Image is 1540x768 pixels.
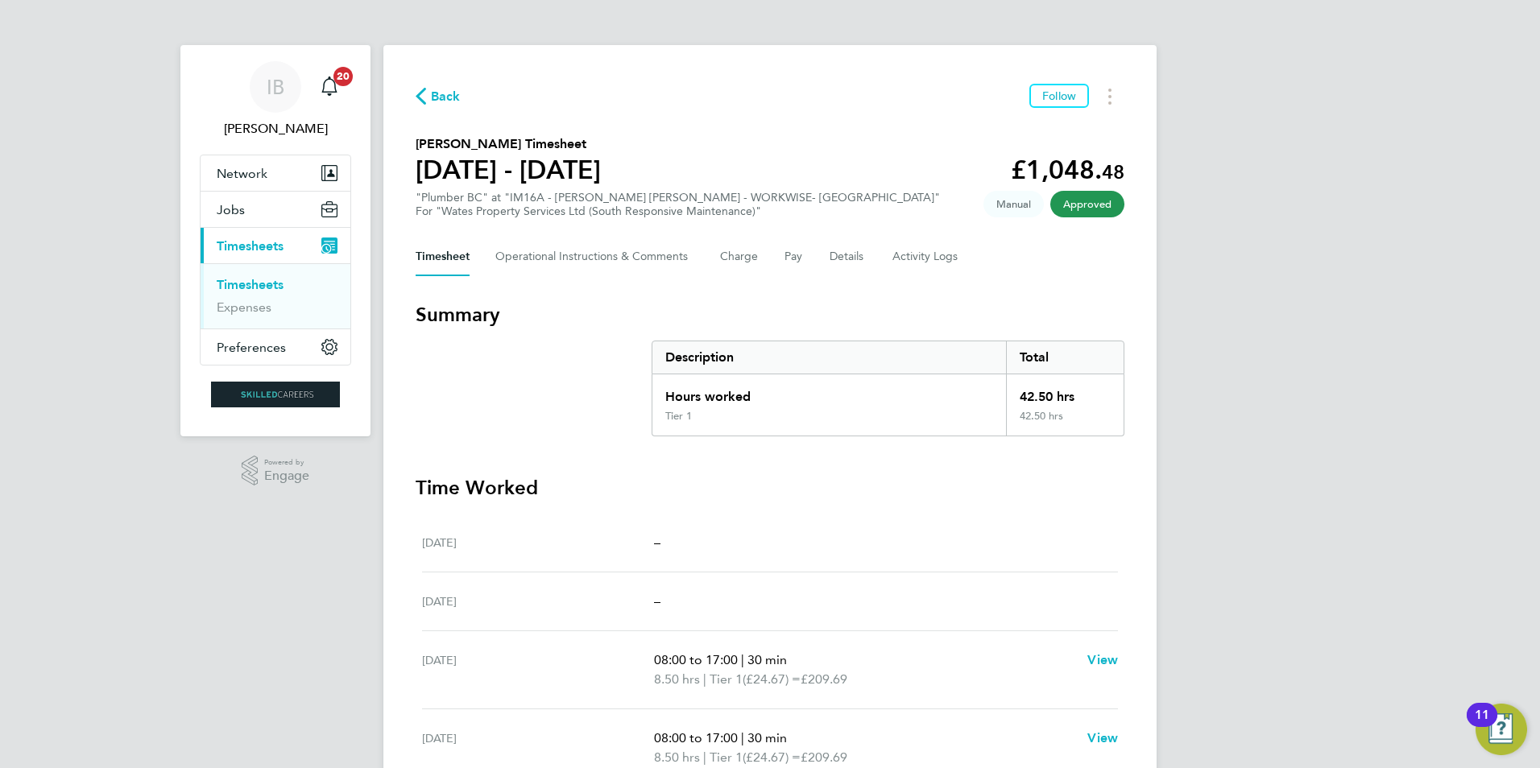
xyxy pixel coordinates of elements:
span: Tier 1 [710,748,743,767]
a: IB[PERSON_NAME] [200,61,351,138]
span: IB [267,76,284,97]
button: Activity Logs [892,237,960,276]
span: Back [431,87,461,106]
div: For "Wates Property Services Ltd (South Responsive Maintenance)" [416,204,940,218]
span: Jobs [217,202,245,217]
div: 42.50 hrs [1006,374,1124,410]
nav: Main navigation [180,45,371,436]
div: "Plumber BC" at "IM16A - [PERSON_NAME] [PERSON_NAME] - WORKWISE- [GEOGRAPHIC_DATA]" [416,191,940,218]
button: Timesheet [416,237,470,276]
button: Back [416,86,461,106]
div: 42.50 hrs [1006,410,1124,436]
span: | [703,749,706,765]
div: [DATE] [422,650,654,689]
div: [DATE] [422,729,654,767]
span: – [654,593,660,609]
div: Total [1006,341,1124,374]
span: (£24.67) = [743,749,801,765]
span: 30 min [747,652,787,667]
span: £209.69 [801,749,847,765]
button: Details [830,237,867,276]
button: Operational Instructions & Comments [495,237,694,276]
span: Follow [1042,89,1076,103]
span: View [1087,730,1118,745]
span: (£24.67) = [743,671,801,687]
div: Description [652,341,1006,374]
button: Preferences [201,329,350,365]
h3: Time Worked [416,475,1124,501]
span: | [741,730,744,745]
a: Expenses [217,299,271,315]
div: Hours worked [652,374,1006,410]
span: Engage [264,469,309,483]
div: 11 [1475,715,1489,736]
span: Isabelle Blackhall [200,119,351,138]
span: This timesheet was manually created. [983,191,1044,217]
button: Network [201,155,350,191]
button: Timesheets Menu [1095,84,1124,109]
a: Timesheets [217,277,284,292]
span: 08:00 to 17:00 [654,730,738,745]
div: Timesheets [201,263,350,328]
span: | [741,652,744,667]
span: This timesheet has been approved. [1050,191,1124,217]
img: skilledcareers-logo-retina.png [211,382,340,407]
a: View [1087,650,1118,670]
span: View [1087,652,1118,667]
button: Open Resource Center, 11 new notifications [1476,704,1527,755]
a: Go to home page [200,382,351,407]
span: Timesheets [217,238,284,254]
span: – [654,535,660,550]
div: [DATE] [422,533,654,552]
button: Timesheets [201,228,350,263]
button: Jobs [201,192,350,227]
h3: Summary [416,302,1124,328]
h1: [DATE] - [DATE] [416,154,601,186]
div: Tier 1 [665,410,692,423]
span: 8.50 hrs [654,671,700,687]
span: 30 min [747,730,787,745]
span: £209.69 [801,671,847,687]
span: 08:00 to 17:00 [654,652,738,667]
div: [DATE] [422,592,654,611]
a: View [1087,729,1118,748]
div: Summary [652,341,1124,436]
span: Network [217,166,267,181]
span: Preferences [217,340,286,355]
button: Charge [720,237,759,276]
span: Tier 1 [710,670,743,689]
span: 8.50 hrs [654,749,700,765]
span: Powered by [264,456,309,469]
span: 20 [333,67,353,86]
span: 48 [1102,160,1124,184]
button: Pay [784,237,804,276]
h2: [PERSON_NAME] Timesheet [416,134,601,154]
a: 20 [313,61,346,113]
button: Follow [1029,84,1089,108]
app-decimal: £1,048. [1011,155,1124,185]
a: Powered byEngage [242,456,310,486]
span: | [703,671,706,687]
